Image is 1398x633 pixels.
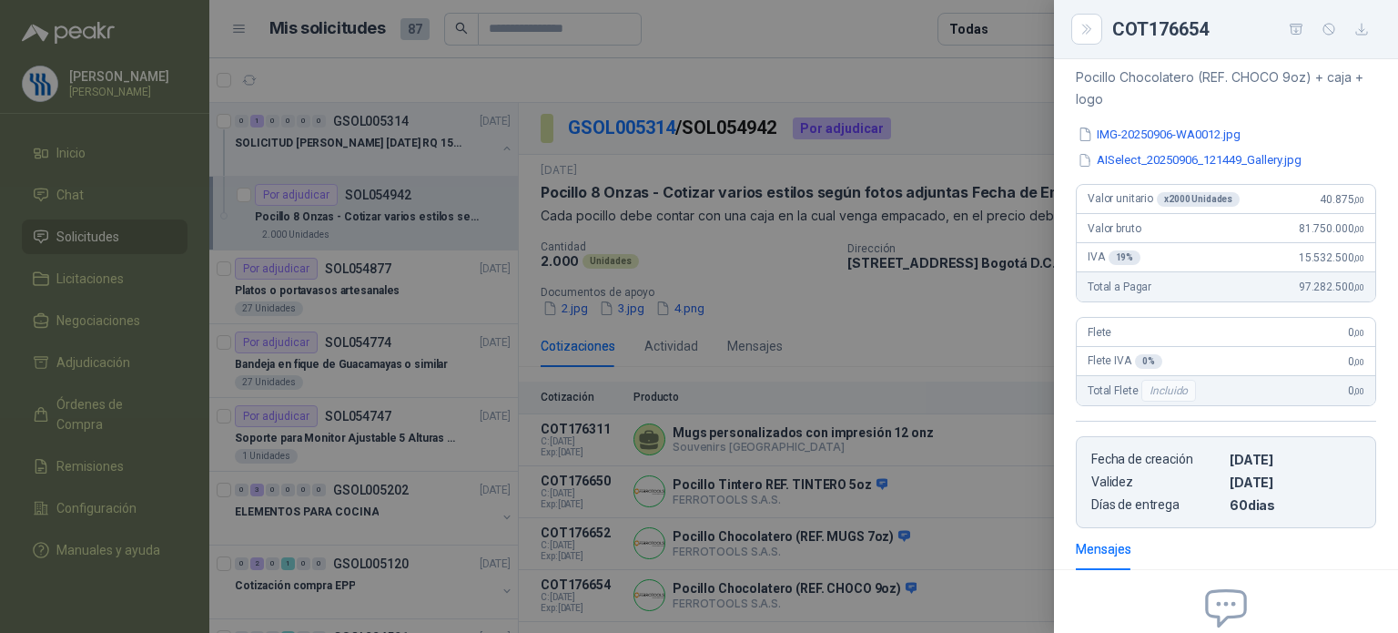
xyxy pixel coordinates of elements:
[1230,497,1361,513] p: 60 dias
[1299,281,1364,293] span: 97.282.500
[1141,380,1196,402] div: Incluido
[1088,380,1200,402] span: Total Flete
[1088,250,1140,265] span: IVA
[1353,195,1364,205] span: ,00
[1348,355,1364,368] span: 0
[1088,354,1162,369] span: Flete IVA
[1109,250,1141,265] div: 19 %
[1088,222,1140,235] span: Valor bruto
[1088,281,1151,293] span: Total a Pagar
[1091,452,1222,467] p: Fecha de creación
[1299,222,1364,235] span: 81.750.000
[1353,386,1364,396] span: ,00
[1353,224,1364,234] span: ,00
[1076,66,1376,110] p: Pocillo Chocolatero (REF. CHOCO 9oz) + caja + logo
[1299,251,1364,264] span: 15.532.500
[1353,253,1364,263] span: ,00
[1353,328,1364,338] span: ,00
[1348,384,1364,397] span: 0
[1157,192,1240,207] div: x 2000 Unidades
[1230,475,1361,490] p: [DATE]
[1076,151,1303,170] button: AISelect_20250906_121449_Gallery.jpg
[1076,18,1098,40] button: Close
[1091,497,1222,513] p: Días de entrega
[1353,357,1364,367] span: ,00
[1320,193,1364,206] span: 40.875
[1091,475,1222,490] p: Validez
[1353,282,1364,292] span: ,00
[1135,354,1162,369] div: 0 %
[1088,192,1240,207] span: Valor unitario
[1088,326,1111,339] span: Flete
[1076,539,1131,559] div: Mensajes
[1112,15,1376,44] div: COT176654
[1348,326,1364,339] span: 0
[1230,452,1361,467] p: [DATE]
[1076,125,1242,144] button: IMG-20250906-WA0012.jpg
